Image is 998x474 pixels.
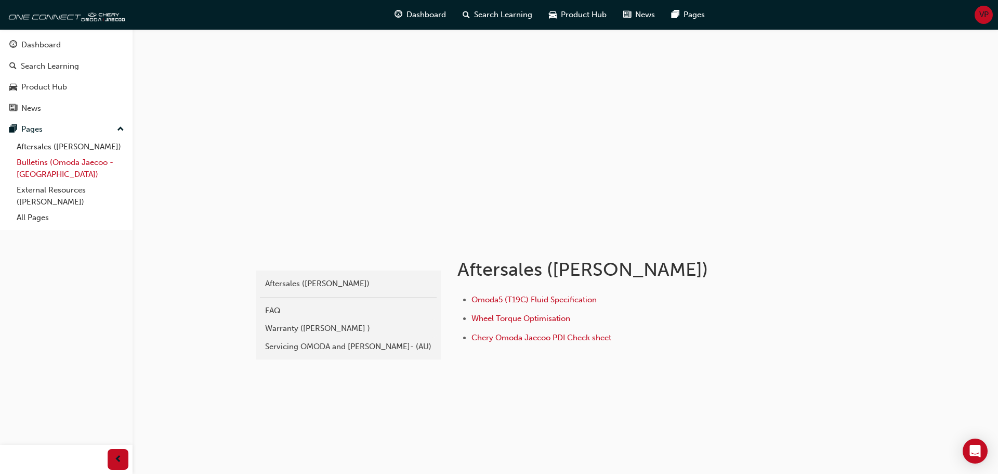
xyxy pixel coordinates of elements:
a: news-iconNews [615,4,663,25]
a: Omoda5 (T19C) Fluid Specification [471,295,597,304]
span: Pages [684,9,705,21]
a: News [4,99,128,118]
span: search-icon [9,62,17,71]
a: car-iconProduct Hub [541,4,615,25]
a: Product Hub [4,78,128,97]
span: pages-icon [9,125,17,134]
span: guage-icon [395,8,402,21]
span: VP [979,9,989,21]
a: Aftersales ([PERSON_NAME]) [12,139,128,155]
span: Dashboard [406,9,446,21]
div: Aftersales ([PERSON_NAME]) [265,278,431,290]
span: guage-icon [9,41,17,50]
a: Bulletins (Omoda Jaecoo - [GEOGRAPHIC_DATA]) [12,155,128,182]
span: car-icon [9,83,17,92]
a: External Resources ([PERSON_NAME]) [12,182,128,210]
a: Dashboard [4,35,128,55]
a: Servicing OMODA and [PERSON_NAME]- (AU) [260,338,437,356]
a: search-iconSearch Learning [454,4,541,25]
a: All Pages [12,210,128,226]
span: News [635,9,655,21]
a: Warranty ([PERSON_NAME] ) [260,319,437,338]
button: VP [975,6,993,24]
span: up-icon [117,123,124,136]
button: Pages [4,120,128,139]
div: Search Learning [21,60,79,72]
span: news-icon [623,8,631,21]
span: pages-icon [672,8,679,21]
a: Wheel Torque Optimisation [471,314,570,323]
div: Servicing OMODA and [PERSON_NAME]- (AU) [265,341,431,353]
button: DashboardSearch LearningProduct HubNews [4,33,128,120]
span: prev-icon [114,453,122,466]
span: news-icon [9,104,17,113]
img: oneconnect [5,4,125,25]
a: guage-iconDashboard [386,4,454,25]
div: Pages [21,123,43,135]
div: Product Hub [21,81,67,93]
a: Chery Omoda Jaecoo PDI Check sheet [471,333,611,342]
div: FAQ [265,305,431,317]
h1: Aftersales ([PERSON_NAME]) [457,258,798,281]
span: search-icon [463,8,470,21]
div: Open Intercom Messenger [963,439,988,464]
span: car-icon [549,8,557,21]
span: Product Hub [561,9,607,21]
div: News [21,103,41,114]
div: Dashboard [21,39,61,51]
div: Warranty ([PERSON_NAME] ) [265,323,431,335]
a: Search Learning [4,57,128,76]
a: Aftersales ([PERSON_NAME]) [260,275,437,293]
span: Search Learning [474,9,532,21]
a: FAQ [260,302,437,320]
a: pages-iconPages [663,4,713,25]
